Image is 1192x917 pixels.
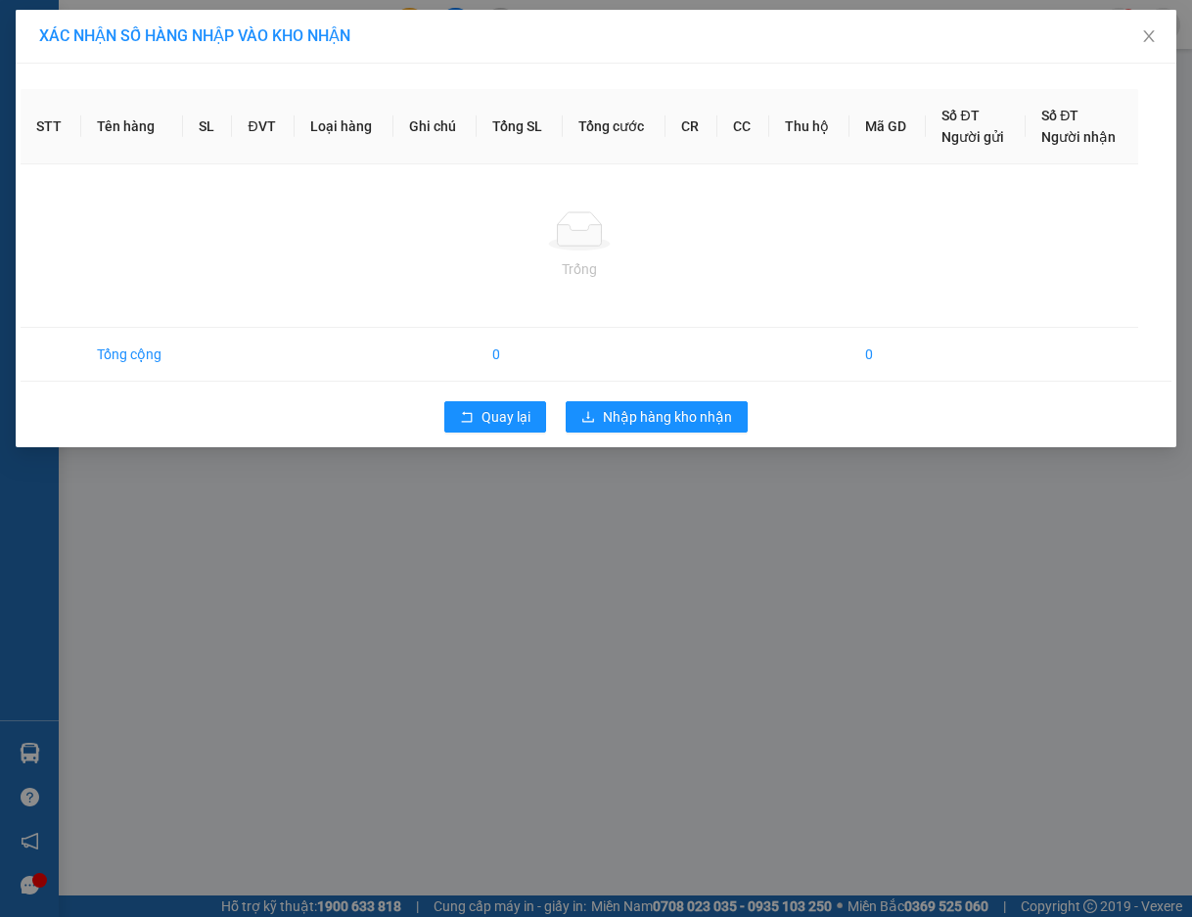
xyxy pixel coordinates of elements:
th: SL [183,89,233,164]
button: Close [1122,10,1176,65]
span: Số ĐT [1041,108,1078,123]
th: Thu hộ [769,89,849,164]
div: Trống [36,258,1123,280]
th: Tổng SL [477,89,563,164]
span: Số ĐT [941,108,979,123]
th: Tổng cước [563,89,665,164]
span: close [1141,28,1157,44]
td: Tổng cộng [81,328,183,382]
th: CR [665,89,717,164]
span: download [581,410,595,426]
span: Quay lại [481,406,530,428]
th: Tên hàng [81,89,183,164]
span: Người nhận [1041,129,1116,145]
button: rollbackQuay lại [444,401,546,433]
th: Mã GD [849,89,927,164]
th: Loại hàng [295,89,393,164]
button: downloadNhập hàng kho nhận [566,401,748,433]
span: Người gửi [941,129,1004,145]
th: CC [717,89,769,164]
td: 0 [477,328,563,382]
td: 0 [849,328,927,382]
span: XÁC NHẬN SỐ HÀNG NHẬP VÀO KHO NHẬN [39,26,350,45]
th: ĐVT [232,89,295,164]
th: STT [21,89,81,164]
span: Nhập hàng kho nhận [603,406,732,428]
th: Ghi chú [393,89,477,164]
span: rollback [460,410,474,426]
